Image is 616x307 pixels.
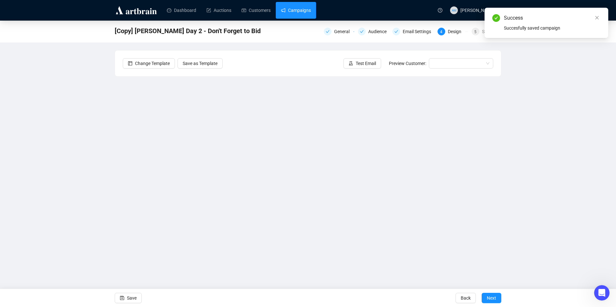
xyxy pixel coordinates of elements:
[504,24,601,32] div: Succesfully saved campaign
[593,14,601,21] a: Close
[183,60,217,67] span: Save as Template
[115,5,158,15] img: logo
[461,289,471,307] span: Back
[326,30,330,33] span: check
[474,30,476,34] span: 5
[451,7,456,13] span: AM
[349,61,353,66] span: experiment
[167,2,196,19] a: Dashboard
[487,289,496,307] span: Next
[242,2,271,19] a: Customers
[368,28,390,35] div: Audience
[448,28,465,35] div: Design
[324,28,354,35] div: General
[343,58,381,69] button: Test Email
[492,14,500,22] span: check-circle
[358,28,388,35] div: Audience
[394,30,398,33] span: check
[482,293,501,303] button: Next
[178,58,223,69] button: Save as Template
[595,15,599,20] span: close
[120,296,124,300] span: save
[482,28,501,35] div: Summary
[403,28,435,35] div: Email Settings
[115,26,261,36] span: [Copy] Townley Day 2 - Don't Forget to Bid
[472,28,501,35] div: 5Summary
[127,289,137,307] span: Save
[438,8,442,13] span: question-circle
[456,293,476,303] button: Back
[356,60,376,67] span: Test Email
[392,28,434,35] div: Email Settings
[281,2,311,19] a: Campaigns
[128,61,132,66] span: layout
[123,58,175,69] button: Change Template
[389,61,426,66] span: Preview Customer:
[334,28,353,35] div: General
[440,30,442,34] span: 4
[438,28,468,35] div: 4Design
[360,30,364,33] span: check
[594,285,610,301] iframe: Intercom live chat
[504,14,601,22] div: Success
[460,8,495,13] span: [PERSON_NAME]
[115,293,142,303] button: Save
[135,60,170,67] span: Change Template
[207,2,231,19] a: Auctions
